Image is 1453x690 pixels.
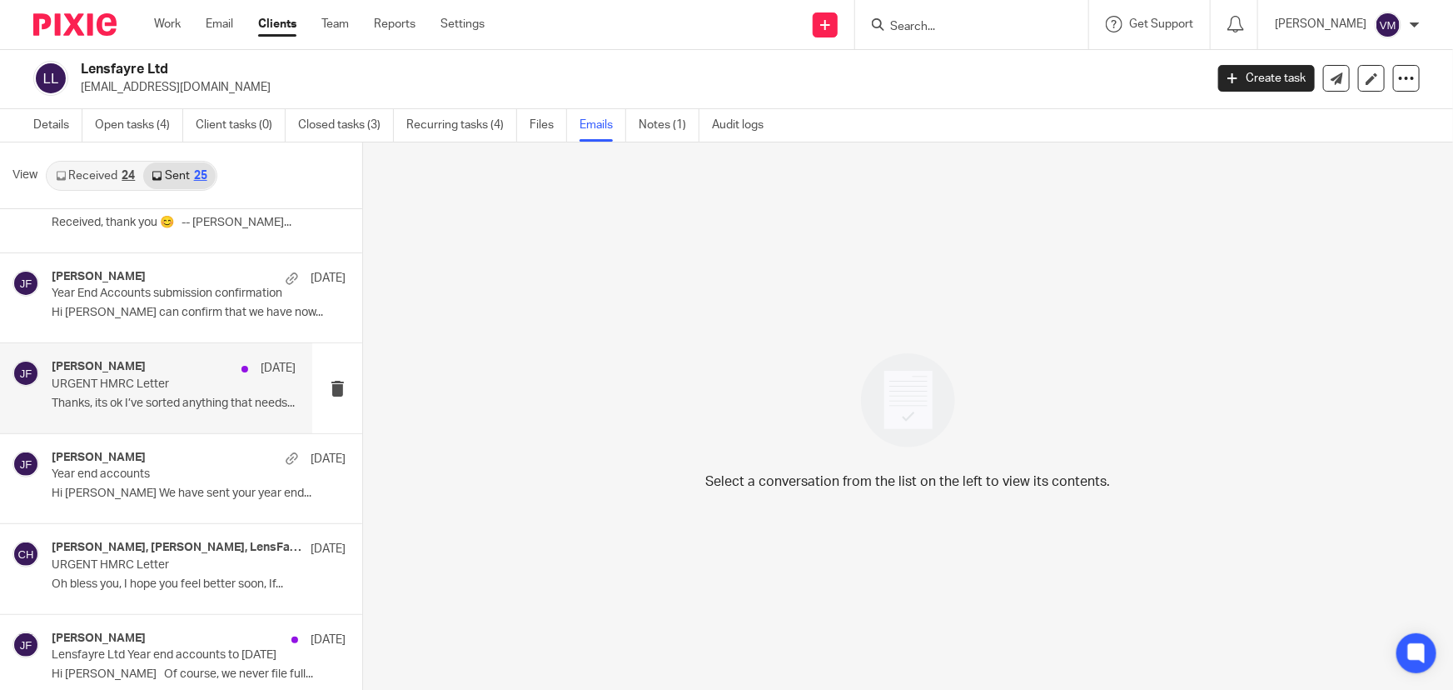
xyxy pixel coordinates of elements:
span: Get Support [1129,18,1193,30]
a: Recurring tasks (4) [406,109,517,142]
img: Pixie [33,13,117,36]
p: Select a conversation from the list on the left to view its contents. [706,472,1111,492]
p: [DATE] [311,541,346,557]
p: Thanks, its ok I’ve sorted anything that needs... [52,397,296,411]
a: Email [206,16,233,32]
a: Create task [1218,65,1315,92]
p: [PERSON_NAME] [1275,16,1366,32]
p: Hi [PERSON_NAME] We have sent your year end... [52,487,346,501]
a: Reports [374,16,415,32]
a: Open tasks (4) [95,109,183,142]
img: svg%3E [1375,12,1401,38]
p: Year end accounts [52,467,287,482]
p: Hi [PERSON_NAME] can confirm that we have now... [52,306,346,320]
a: Received24 [47,162,143,189]
p: [DATE] [311,632,346,648]
h4: [PERSON_NAME] [52,632,146,646]
a: Settings [440,16,485,32]
h4: [PERSON_NAME] [52,451,146,465]
p: [DATE] [311,451,346,467]
a: Files [530,109,567,142]
a: Emails [580,109,626,142]
img: svg%3E [12,541,39,567]
p: Hi [PERSON_NAME] Of course, we never file full... [52,667,346,682]
p: URGENT HMRC Letter [52,377,247,392]
span: View [12,167,37,184]
p: [DATE] [261,360,296,377]
a: Team [321,16,349,32]
h2: Lensfayre Ltd [81,61,971,78]
h4: [PERSON_NAME], [PERSON_NAME], LensFayre Admin, [PERSON_NAME] [52,541,302,555]
p: Oh bless you, I hope you feel better soon, If... [52,577,346,592]
div: 24 [122,170,135,182]
a: Audit logs [712,109,776,142]
a: Client tasks (0) [196,109,286,142]
input: Search [888,20,1038,35]
a: Closed tasks (3) [298,109,394,142]
p: [DATE] [311,270,346,287]
p: Year End Accounts submission confirmation [52,287,287,301]
div: 25 [194,170,207,182]
a: Sent25 [143,162,215,189]
h4: [PERSON_NAME] [52,270,146,284]
a: Clients [258,16,296,32]
img: image [850,342,966,458]
h4: [PERSON_NAME] [52,360,146,374]
img: svg%3E [12,360,39,387]
img: svg%3E [12,270,39,297]
p: URGENT HMRC Letter [52,558,287,572]
p: Lensfayre Ltd Year end accounts to [DATE] [52,648,287,662]
a: Work [154,16,181,32]
img: svg%3E [33,61,68,96]
p: Received, thank you 😊 -- [PERSON_NAME]... [52,216,346,230]
a: Details [33,109,82,142]
img: svg%3E [12,632,39,658]
a: Notes (1) [639,109,699,142]
img: svg%3E [12,451,39,477]
p: [EMAIL_ADDRESS][DOMAIN_NAME] [81,79,1193,96]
